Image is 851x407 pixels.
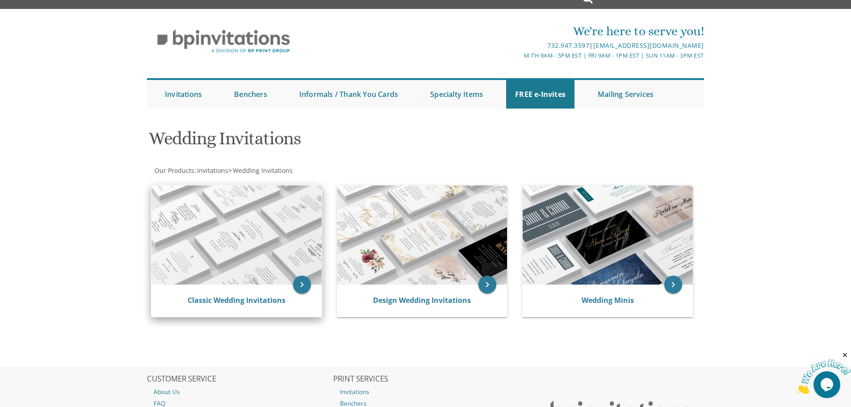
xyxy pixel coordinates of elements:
[421,80,492,109] a: Specialty Items
[333,51,704,60] div: M-Th 9am - 5pm EST | Fri 9am - 1pm EST | Sun 11am - 3pm EST
[333,386,518,398] a: Invitations
[197,166,228,175] span: Invitations
[147,386,332,398] a: About Us
[506,80,574,109] a: FREE e-Invites
[154,166,194,175] a: Our Products
[337,185,507,285] img: Design Wedding Invitations
[373,295,471,305] a: Design Wedding Invitations
[196,166,228,175] a: Invitations
[796,351,851,394] iframe: chat widget
[228,166,293,175] span: >
[333,375,518,384] h2: PRINT SERVICES
[147,166,426,175] div: :
[147,23,300,60] img: BP Invitation Loft
[547,41,589,50] a: 732.947.3597
[478,276,496,294] a: keyboard_arrow_right
[293,276,311,294] a: keyboard_arrow_right
[156,80,211,109] a: Invitations
[188,295,285,305] a: Classic Wedding Invitations
[593,41,704,50] a: [EMAIL_ADDRESS][DOMAIN_NAME]
[333,22,704,40] div: We're here to serve you!
[233,166,293,175] span: Wedding Invitations
[290,80,407,109] a: Informals / Thank You Cards
[523,185,693,285] img: Wedding Minis
[232,166,293,175] a: Wedding Invitations
[333,40,704,51] div: |
[151,185,322,285] img: Classic Wedding Invitations
[664,276,682,294] a: keyboard_arrow_right
[225,80,276,109] a: Benchers
[589,80,662,109] a: Mailing Services
[582,295,634,305] a: Wedding Minis
[147,375,332,384] h2: CUSTOMER SERVICE
[149,129,513,155] h1: Wedding Invitations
